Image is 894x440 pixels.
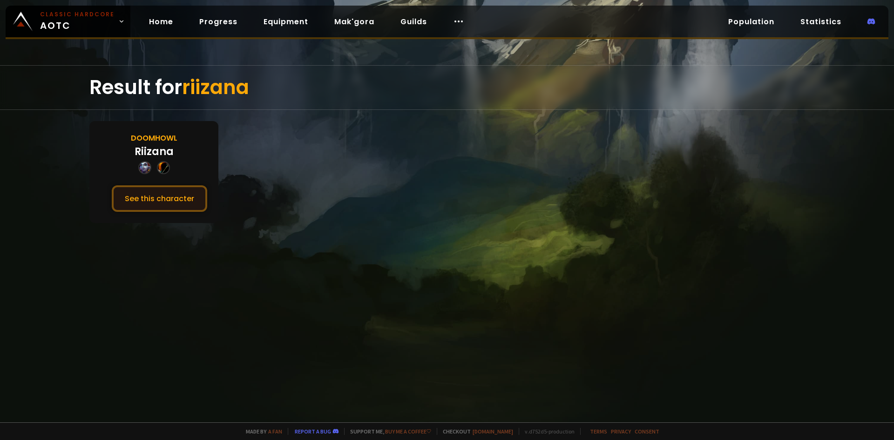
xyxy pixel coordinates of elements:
div: Doomhowl [131,132,177,144]
a: Statistics [793,12,849,31]
a: Consent [635,428,659,435]
span: v. d752d5 - production [519,428,575,435]
a: Classic HardcoreAOTC [6,6,130,37]
a: Mak'gora [327,12,382,31]
a: Report a bug [295,428,331,435]
span: Support me, [344,428,431,435]
small: Classic Hardcore [40,10,115,19]
a: Buy me a coffee [385,428,431,435]
a: Population [721,12,782,31]
span: riizana [182,74,249,101]
span: Checkout [437,428,513,435]
div: Result for [89,66,805,109]
a: Progress [192,12,245,31]
a: Terms [590,428,607,435]
span: Made by [240,428,282,435]
a: Privacy [611,428,631,435]
a: Equipment [256,12,316,31]
button: See this character [112,185,207,212]
a: Home [142,12,181,31]
a: Guilds [393,12,434,31]
div: Riizana [135,144,174,159]
a: [DOMAIN_NAME] [473,428,513,435]
a: a fan [268,428,282,435]
span: AOTC [40,10,115,33]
